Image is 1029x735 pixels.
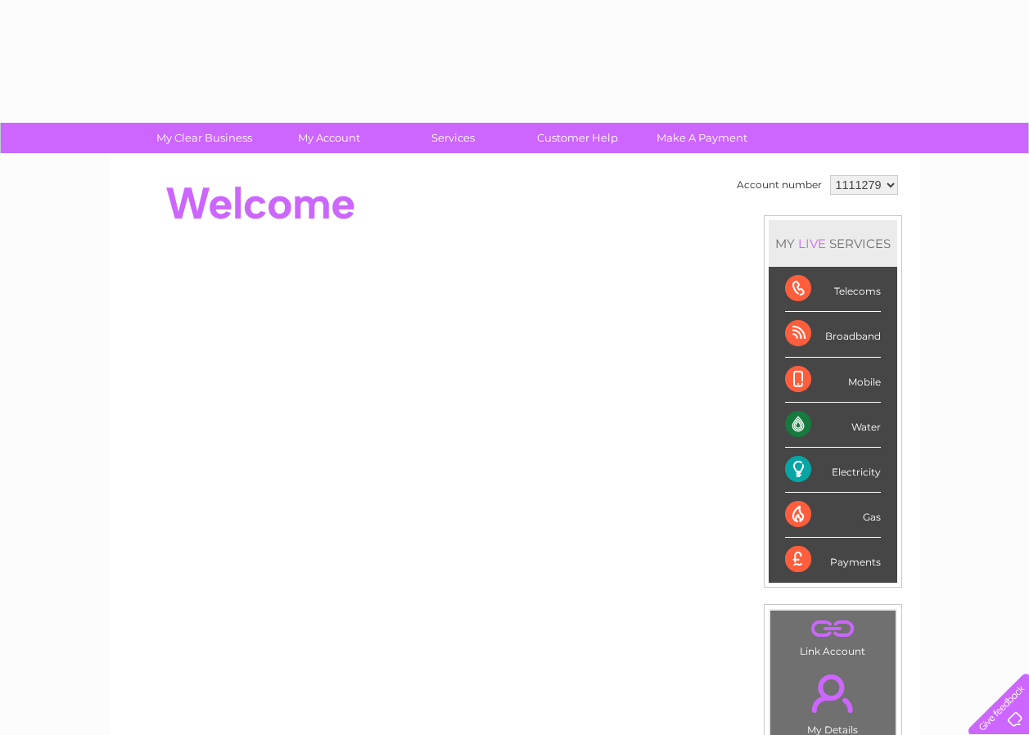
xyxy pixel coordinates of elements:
a: . [774,665,891,722]
div: Gas [785,493,881,538]
a: My Account [261,123,396,153]
div: Water [785,403,881,448]
div: LIVE [795,236,829,251]
div: Broadband [785,312,881,357]
a: . [774,615,891,643]
a: Services [386,123,521,153]
td: Account number [733,171,826,199]
div: Mobile [785,358,881,403]
div: Payments [785,538,881,582]
a: My Clear Business [137,123,272,153]
td: Link Account [769,610,896,661]
div: MY SERVICES [769,220,897,267]
a: Customer Help [510,123,645,153]
a: Make A Payment [634,123,769,153]
div: Telecoms [785,267,881,312]
div: Electricity [785,448,881,493]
